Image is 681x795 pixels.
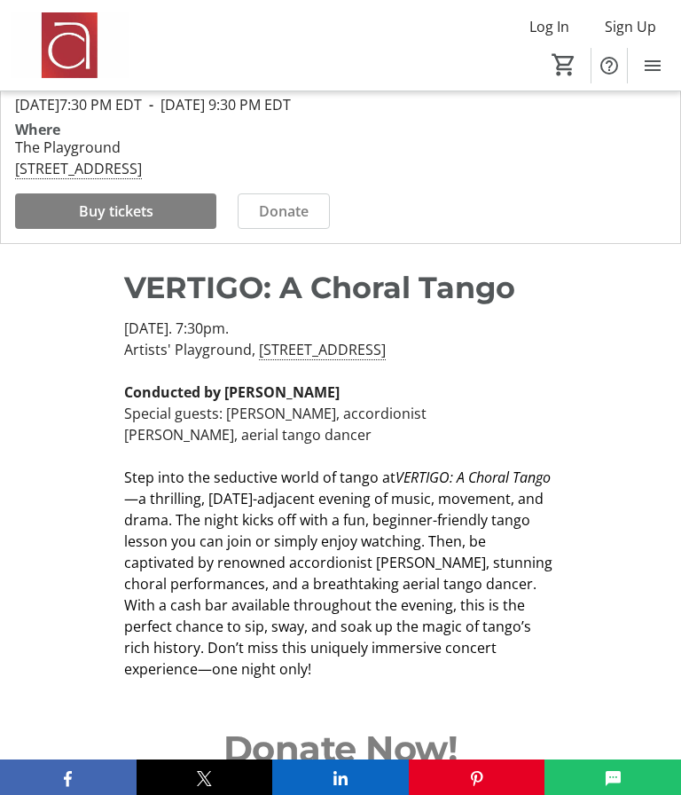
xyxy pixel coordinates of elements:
[548,49,580,81] button: Cart
[409,760,545,795] button: Pinterest
[124,382,340,402] strong: Conducted by [PERSON_NAME]
[15,137,142,158] div: The Playground
[259,201,309,222] span: Donate
[635,48,670,83] button: Menu
[238,193,330,229] button: Donate
[591,48,627,83] button: Help
[11,12,129,79] img: Amadeus Choir of Greater Toronto 's Logo
[137,760,273,795] button: X
[395,468,551,487] em: VERTIGO: A Choral Tango
[79,201,153,222] span: Buy tickets
[142,95,291,114] span: [DATE] 9:30 PM EDT
[124,318,557,339] p: [DATE]. 7:30pm.
[272,760,409,795] button: LinkedIn
[529,16,569,37] span: Log In
[124,424,557,445] p: [PERSON_NAME], aerial tango dancer
[15,193,216,229] button: Buy tickets
[15,95,142,114] span: [DATE] 7:30 PM EDT
[124,489,552,679] span: —a thrilling, [DATE]-adjacent evening of music, movement, and drama. The night kicks off with a f...
[124,265,557,310] p: VERTIGO: A Choral Tango
[124,339,557,360] p: Artists' Playground,
[142,95,160,114] span: -
[124,468,395,487] span: Step into the seductive world of tango at
[544,760,681,795] button: SMS
[515,12,583,41] button: Log In
[15,122,60,137] div: Where
[605,16,656,37] span: Sign Up
[591,12,670,41] button: Sign Up
[138,722,543,775] h2: Donate Now!
[124,403,557,424] p: Special guests: [PERSON_NAME], accordionist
